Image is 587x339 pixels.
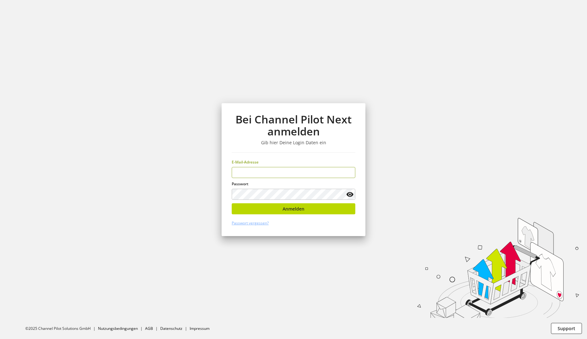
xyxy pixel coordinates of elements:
span: Support [558,325,575,332]
li: ©2025 Channel Pilot Solutions GmbH [25,326,98,331]
a: AGB [145,326,153,331]
a: Nutzungsbedingungen [98,326,138,331]
span: Passwort [232,181,248,187]
a: Impressum [190,326,210,331]
span: E-Mail-Adresse [232,159,259,165]
button: Anmelden [232,203,355,214]
span: Anmelden [283,205,304,212]
button: Support [551,323,582,334]
h3: Gib hier Deine Login Daten ein [232,140,355,146]
a: Passwort vergessen? [232,220,269,226]
a: Datenschutz [160,326,182,331]
h1: Bei Channel Pilot Next anmelden [232,113,355,138]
